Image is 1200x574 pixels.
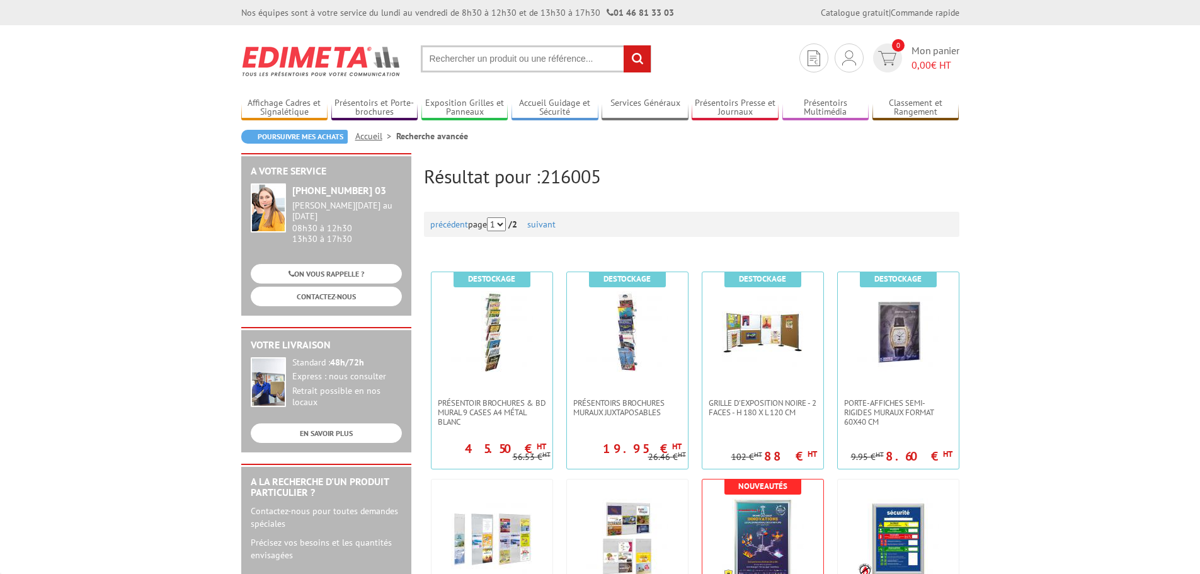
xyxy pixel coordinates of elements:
img: Porte-affiches semi-rigides muraux format 60x40 cm [857,291,939,373]
a: devis rapide 0 Mon panier 0,00€ HT [870,43,959,72]
img: Edimeta [241,38,402,84]
div: page [430,212,953,237]
p: 56.53 € [513,452,551,462]
p: 102 € [731,452,762,462]
a: Présentoirs et Porte-brochures [331,98,418,118]
p: 45.50 € [465,445,546,452]
div: Retrait possible en nos locaux [292,386,402,408]
p: 8.60 € [886,452,952,460]
a: Affichage Cadres et Signalétique [241,98,328,118]
a: Services Généraux [602,98,689,118]
b: Destockage [739,273,786,284]
img: Présentoirs brochures muraux juxtaposables [586,291,668,373]
sup: HT [876,450,884,459]
sup: HT [542,450,551,459]
p: 9.95 € [851,452,884,462]
span: 2 [512,219,517,230]
sup: HT [672,441,682,452]
p: 19.95 € [603,445,682,452]
a: Classement et Rangement [872,98,959,118]
span: Mon panier [911,43,959,72]
a: Poursuivre mes achats [241,130,348,144]
span: 0,00 [911,59,931,71]
sup: HT [678,450,686,459]
span: € HT [911,58,959,72]
a: Commande rapide [891,7,959,18]
a: suivant [527,219,556,230]
b: Destockage [468,273,515,284]
img: devis rapide [878,51,896,66]
a: Porte-affiches semi-rigides muraux format 60x40 cm [838,398,959,427]
img: devis rapide [842,50,856,66]
input: Rechercher un produit ou une référence... [421,45,651,72]
div: [PERSON_NAME][DATE] au [DATE] [292,200,402,222]
a: Accueil [355,130,396,142]
img: devis rapide [808,50,820,66]
sup: HT [943,449,952,459]
div: Standard : [292,357,402,369]
span: Présentoir Brochures & BD mural 9 cases A4 métal blanc [438,398,546,427]
p: 26.46 € [648,452,686,462]
span: Présentoirs brochures muraux juxtaposables [573,398,682,417]
sup: HT [537,441,546,452]
input: rechercher [624,45,651,72]
img: Grille d'exposition noire - 2 faces - H 180 x L 120 cm [722,291,804,373]
div: Express : nous consulter [292,371,402,382]
b: Destockage [874,273,922,284]
img: widget-livraison.jpg [251,357,286,407]
sup: HT [754,450,762,459]
div: | [821,6,959,19]
a: ON VOUS RAPPELLE ? [251,264,402,284]
h2: A la recherche d'un produit particulier ? [251,476,402,498]
img: Présentoir Brochures & BD mural 9 cases A4 métal blanc [451,291,533,373]
p: Précisez vos besoins et les quantités envisagées [251,536,402,561]
a: Présentoir Brochures & BD mural 9 cases A4 métal blanc [431,398,552,427]
p: Contactez-nous pour toutes demandes spéciales [251,505,402,530]
a: Présentoirs brochures muraux juxtaposables [567,398,688,417]
span: Porte-affiches semi-rigides muraux format 60x40 cm [844,398,952,427]
span: Grille d'exposition noire - 2 faces - H 180 x L 120 cm [709,398,817,417]
div: Nos équipes sont à votre service du lundi au vendredi de 8h30 à 12h30 et de 13h30 à 17h30 [241,6,674,19]
a: EN SAVOIR PLUS [251,423,402,443]
span: 216005 [540,164,601,188]
h2: Résultat pour : [424,166,959,187]
a: Catalogue gratuit [821,7,889,18]
a: Grille d'exposition noire - 2 faces - H 180 x L 120 cm [702,398,823,417]
a: Présentoirs Presse et Journaux [692,98,779,118]
strong: 48h/72h [330,357,364,368]
sup: HT [808,449,817,459]
b: Destockage [603,273,651,284]
img: widget-service.jpg [251,183,286,232]
p: 88 € [764,452,817,460]
a: Accueil Guidage et Sécurité [511,98,598,118]
a: CONTACTEZ-NOUS [251,287,402,306]
h2: Votre livraison [251,340,402,351]
strong: 01 46 81 33 03 [607,7,674,18]
b: Nouveautés [738,481,787,491]
a: Exposition Grilles et Panneaux [421,98,508,118]
strong: / [508,219,525,230]
strong: [PHONE_NUMBER] 03 [292,184,386,197]
li: Recherche avancée [396,130,468,142]
span: 0 [892,39,905,52]
a: précédent [430,219,468,230]
h2: A votre service [251,166,402,177]
a: Présentoirs Multimédia [782,98,869,118]
div: 08h30 à 12h30 13h30 à 17h30 [292,200,402,244]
